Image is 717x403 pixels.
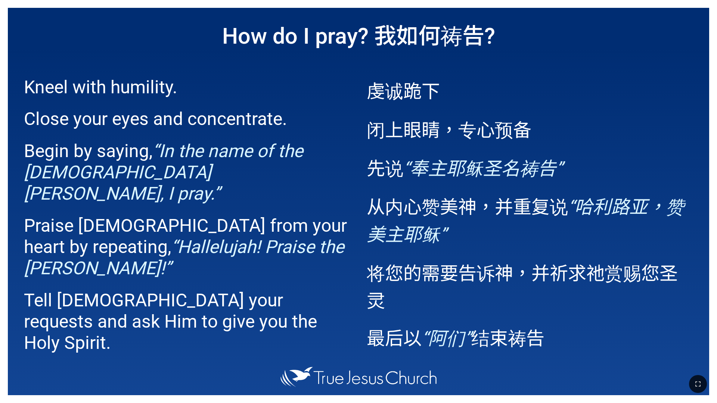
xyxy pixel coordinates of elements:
[367,154,693,181] p: 先说
[24,290,350,353] p: Tell [DEMOGRAPHIC_DATA] your requests and ask Him to give you the Holy Spirit.
[367,197,684,246] em: “哈利路亚，赞美主耶稣”
[367,259,693,313] p: 将您的需要告诉神，并祈求祂赏赐您圣灵
[24,108,350,129] p: Close your eyes and concentrate.
[24,76,350,98] p: Kneel with humility.
[8,8,709,62] h1: How do I pray? 我如何祷告?
[367,76,693,104] p: 虔诚跪下
[367,192,693,247] p: 从内心赞美神，并重复说
[403,158,563,179] em: “奉主耶稣圣名祷告”
[422,328,471,349] em: “阿们”
[367,324,693,351] p: 最后以 结束祷告
[367,115,693,143] p: 闭上眼睛，专心预备
[24,236,344,279] em: “Hallelujah! Praise the [PERSON_NAME]!”
[24,140,350,204] p: Begin by saying,
[24,140,303,204] em: “In the name of the [DEMOGRAPHIC_DATA][PERSON_NAME], I pray.”
[24,215,350,279] p: Praise [DEMOGRAPHIC_DATA] from your heart by repeating,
